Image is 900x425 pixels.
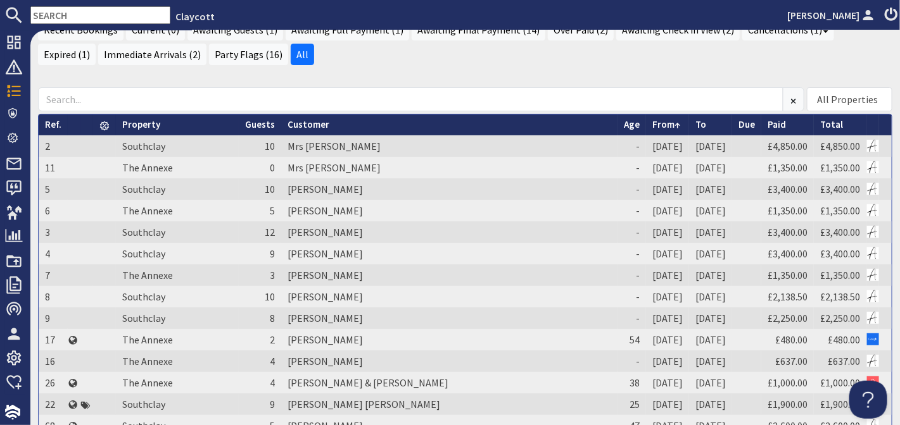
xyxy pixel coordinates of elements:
a: £1,350.00 [768,204,808,217]
a: Age [624,118,640,130]
img: Referer: Claycott [867,247,879,259]
a: Expired (1) [38,44,96,65]
td: [PERSON_NAME] [281,243,618,264]
img: staytech_i_w-64f4e8e9ee0a9c174fd5317b4b171b261742d2d393467e5bdba4413f4f884c10.svg [5,405,20,420]
a: £4,850.00 [768,140,808,152]
span: 5 [270,204,275,217]
td: [PERSON_NAME] [281,221,618,243]
a: £1,900.00 [820,398,860,410]
a: Southclay [122,312,165,324]
td: [DATE] [646,200,689,221]
a: Current (0) [126,19,185,40]
a: Awaiting Check in View (2) [616,19,740,40]
a: £2,138.50 [768,290,808,303]
a: All [291,44,314,65]
img: Referer: Claycott [867,140,879,152]
a: The Annexe [122,376,173,389]
a: £3,400.00 [820,226,860,238]
td: - [618,135,646,157]
td: [DATE] [646,393,689,415]
span: 10 [265,183,275,195]
td: [DATE] [646,243,689,264]
td: 38 [618,372,646,393]
td: - [618,200,646,221]
td: 4 [39,243,68,264]
td: [DATE] [646,135,689,157]
td: [DATE] [646,372,689,393]
a: [PERSON_NAME] [787,8,877,23]
a: Awaiting Final Payment (14) [412,19,545,40]
span: 0 [270,161,275,174]
a: £480.00 [775,333,808,346]
td: 7 [39,264,68,286]
td: [DATE] [646,350,689,372]
a: Over Paid (2) [548,19,614,40]
td: [PERSON_NAME] [281,350,618,372]
span: 8 [270,312,275,324]
a: Southclay [122,226,165,238]
td: [PERSON_NAME] [281,307,618,329]
td: [DATE] [646,329,689,350]
td: [DATE] [646,157,689,178]
td: [DATE] [689,157,732,178]
a: £1,350.00 [768,269,808,281]
a: £1,000.00 [768,376,808,389]
td: - [618,178,646,200]
td: [DATE] [646,286,689,307]
td: [PERSON_NAME] [281,178,618,200]
td: 26 [39,372,68,393]
a: Southclay [122,183,165,195]
a: £4,850.00 [820,140,860,152]
a: Southclay [122,140,165,152]
a: £3,400.00 [820,183,860,195]
td: [DATE] [689,307,732,329]
a: Claycott [175,10,215,23]
a: Ref. [45,118,61,130]
span: 2 [270,333,275,346]
a: £1,900.00 [768,398,808,410]
td: Mrs [PERSON_NAME] [281,157,618,178]
td: [DATE] [646,221,689,243]
td: [DATE] [646,178,689,200]
img: Referer: Claycott [867,355,879,367]
a: Awaiting Full Payment (1) [286,19,409,40]
td: - [618,243,646,264]
a: £637.00 [828,355,860,367]
input: SEARCH [30,6,170,24]
td: 9 [39,307,68,329]
a: Property [122,118,160,130]
a: Cancellations (1) [742,19,834,40]
td: [DATE] [689,393,732,415]
a: The Annexe [122,204,173,217]
a: Immediate Arrivals (2) [98,44,206,65]
td: 11 [39,157,68,178]
td: 5 [39,178,68,200]
a: £1,350.00 [820,161,860,174]
a: Southclay [122,247,165,260]
td: 54 [618,329,646,350]
a: Paid [768,118,786,130]
td: - [618,157,646,178]
a: £2,250.00 [820,312,860,324]
span: 4 [270,376,275,389]
td: [PERSON_NAME] [281,286,618,307]
input: Search... [38,87,783,111]
img: Referer: Claycott [867,312,879,324]
a: Southclay [122,290,165,303]
a: Party Flags (16) [209,44,288,65]
img: Referer: Claycott [867,290,879,302]
td: [PERSON_NAME] [PERSON_NAME] [281,393,618,415]
a: £480.00 [828,333,860,346]
span: 10 [265,140,275,152]
img: Referer: Claycott [867,204,879,216]
span: 3 [270,269,275,281]
td: Mrs [PERSON_NAME] [281,135,618,157]
td: [DATE] [689,221,732,243]
td: 6 [39,200,68,221]
a: Southclay [122,398,165,410]
a: Guests [245,118,275,130]
td: 3 [39,221,68,243]
td: 25 [618,393,646,415]
a: £2,250.00 [768,312,808,324]
a: The Annexe [122,269,173,281]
